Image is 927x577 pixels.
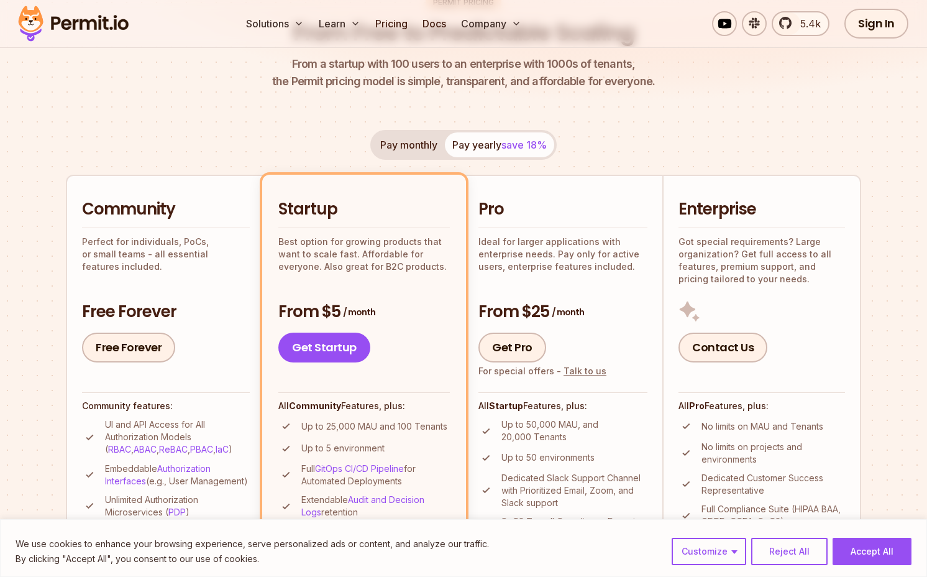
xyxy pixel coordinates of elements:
p: Got special requirements? Large organization? Get full access to all features, premium support, a... [678,236,845,285]
p: Perfect for individuals, PoCs, or small teams - all essential features included. [82,236,250,273]
p: Ideal for larger applications with enterprise needs. Pay only for active users, enterprise featur... [478,236,647,273]
p: Extendable retention [301,494,450,519]
p: Dedicated Customer Success Representative [701,472,845,497]
h4: All Features, plus: [278,400,450,412]
span: / month [552,306,584,318]
h3: From $5 [278,301,450,323]
a: Talk to us [564,366,606,376]
a: ABAC [134,444,157,455]
p: Best option for growing products that want to scale fast. Affordable for everyone. Also great for... [278,236,450,273]
a: Sign In [844,9,908,39]
p: No limits on projects and environments [701,441,845,466]
h3: Free Forever [82,301,250,323]
p: the Permit pricing model is simple, transparent, and affordable for everyone. [272,55,655,90]
p: No limits on MAU and Tenants [701,420,823,433]
button: Reject All [751,538,828,565]
p: Up to 5 environment [301,442,385,455]
p: UI and API Access for All Authorization Models ( , , , , ) [105,418,250,456]
p: By clicking "Accept All", you consent to our use of cookies. [16,552,489,566]
span: / month [343,306,375,318]
h1: From Free to Predictable Scaling [293,17,634,48]
button: Customize [672,538,746,565]
p: Full for Automated Deployments [301,463,450,487]
a: Pricing [370,11,413,36]
button: Solutions [241,11,309,36]
a: Contact Us [678,333,767,362]
span: From a startup with 100 users to an enterprise with 1000s of tenants, [272,55,655,73]
h2: Community [82,198,250,221]
a: Authorization Interfaces [105,463,211,486]
h4: Community features: [82,400,250,412]
a: Audit and Decision Logs [301,494,424,517]
a: Get Startup [278,333,370,362]
a: PDP [168,507,186,517]
strong: Community [289,400,341,411]
a: Docs [418,11,451,36]
span: 5.4k [793,16,821,31]
button: Learn [314,11,365,36]
a: IaC [216,444,229,455]
p: Dedicated Slack Support Channel with Prioritized Email, Zoom, and Slack support [501,472,647,509]
button: Company [456,11,526,36]
a: Get Pro [478,333,546,362]
strong: Pro [689,400,705,411]
h2: Enterprise [678,198,845,221]
a: 5.4k [772,11,829,36]
a: ReBAC [159,444,188,455]
h2: Pro [478,198,647,221]
p: Up to 50 environments [501,451,595,464]
a: Free Forever [82,333,175,362]
a: GitOps CI/CD Pipeline [315,463,404,474]
button: Pay monthly [373,132,445,157]
button: Accept All [833,538,911,565]
h4: All Features, plus: [678,400,845,412]
strong: Startup [489,400,523,411]
a: RBAC [108,444,131,455]
div: For special offers - [478,365,606,377]
a: PBAC [190,444,213,455]
img: Permit logo [12,2,134,45]
p: Full Compliance Suite (HIPAA BAA, GDPR, CCPA, SoC2) [701,503,845,528]
h3: From $25 [478,301,647,323]
p: Up to 25,000 MAU and 100 Tenants [301,420,447,433]
p: Embeddable (e.g., User Management) [105,463,250,487]
h4: All Features, plus: [478,400,647,412]
p: Up to 50,000 MAU, and 20,000 Tenants [501,418,647,443]
p: We use cookies to enhance your browsing experience, serve personalized ads or content, and analyz... [16,537,489,552]
h2: Startup [278,198,450,221]
p: Unlimited Authorization Microservices ( ) [105,494,250,519]
p: SoC2 Type II Compliance Report and Certification [501,515,647,540]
